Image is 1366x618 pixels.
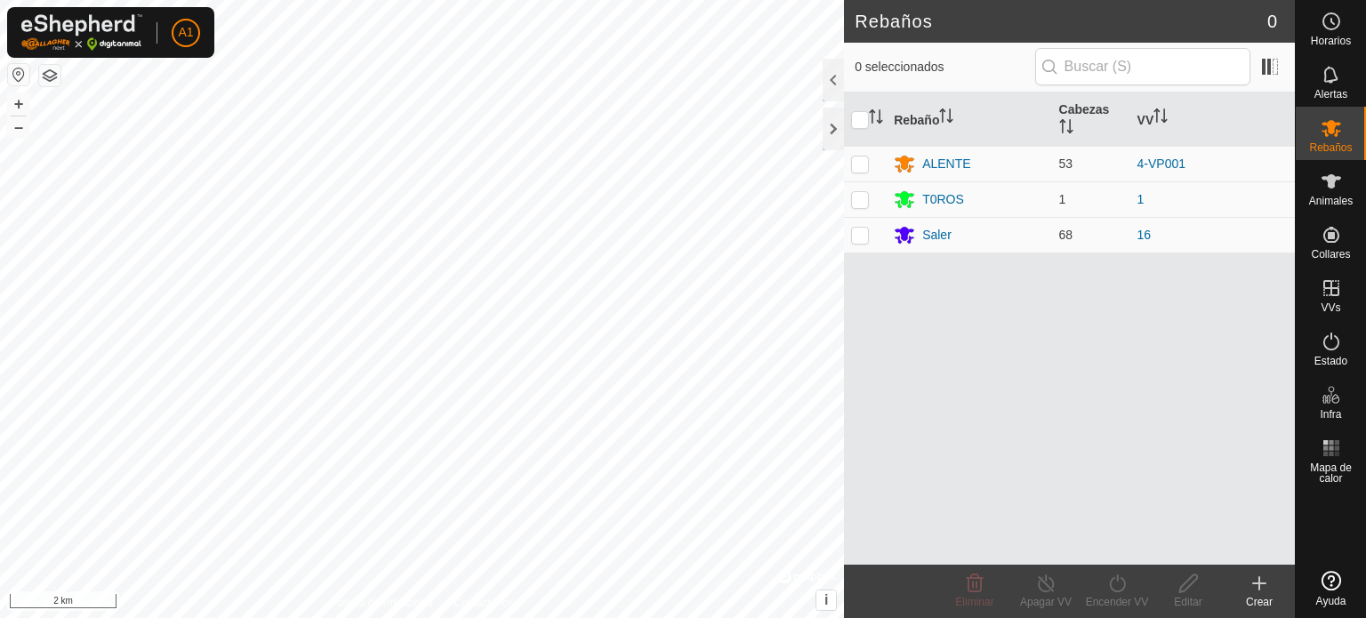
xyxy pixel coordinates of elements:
div: ALENTE [922,155,970,173]
a: 4-VP001 [1137,157,1185,171]
font: Estado [1314,355,1347,367]
font: Apagar VV [1020,596,1072,608]
font: 0 [1267,12,1277,31]
font: Cabezas [1059,102,1110,116]
button: i [816,590,836,610]
font: Eliminar [955,596,993,608]
font: Rebaños [1309,141,1352,154]
button: – [8,116,29,138]
p-sorticon: Activar para ordenar [869,112,883,126]
font: Contáctanos [454,597,514,609]
font: Collares [1311,248,1350,261]
font: + [14,94,24,113]
font: Encender VV [1086,596,1149,608]
div: T0ROS [922,190,964,209]
font: Rebaño [894,112,939,126]
font: VV [1137,112,1154,126]
span: 68 [1059,228,1073,242]
div: Saler [922,226,952,245]
a: Ayuda [1296,564,1366,614]
span: A1 [178,23,193,42]
font: Crear [1246,596,1273,608]
font: Alertas [1314,88,1347,100]
button: + [8,93,29,115]
a: 16 [1137,228,1152,242]
span: 1 [1059,192,1066,206]
img: Logo Gallagher [21,14,142,51]
input: Buscar (S) [1035,48,1250,85]
font: VVs [1321,301,1340,314]
a: 1 [1137,192,1145,206]
span: 53 [1059,157,1073,171]
p-sorticon: Activar para ordenar [1059,122,1073,136]
font: Animales [1309,195,1353,207]
font: Infra [1320,408,1341,421]
font: – [14,117,23,136]
button: Restablecer mapa [8,64,29,85]
font: Ayuda [1316,595,1346,607]
font: Mapa de calor [1310,461,1352,485]
p-sorticon: Activar para ordenar [939,111,953,125]
font: Rebaños [855,12,933,31]
a: Política de Privacidad [330,595,432,611]
font: Editar [1174,596,1201,608]
font: Política de Privacidad [330,597,432,609]
p-sorticon: Activar para ordenar [1153,111,1168,125]
font: 0 seleccionados [855,60,944,74]
font: i [824,592,828,607]
font: Horarios [1311,35,1351,47]
a: Contáctanos [454,595,514,611]
button: Capas del Mapa [39,65,60,86]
